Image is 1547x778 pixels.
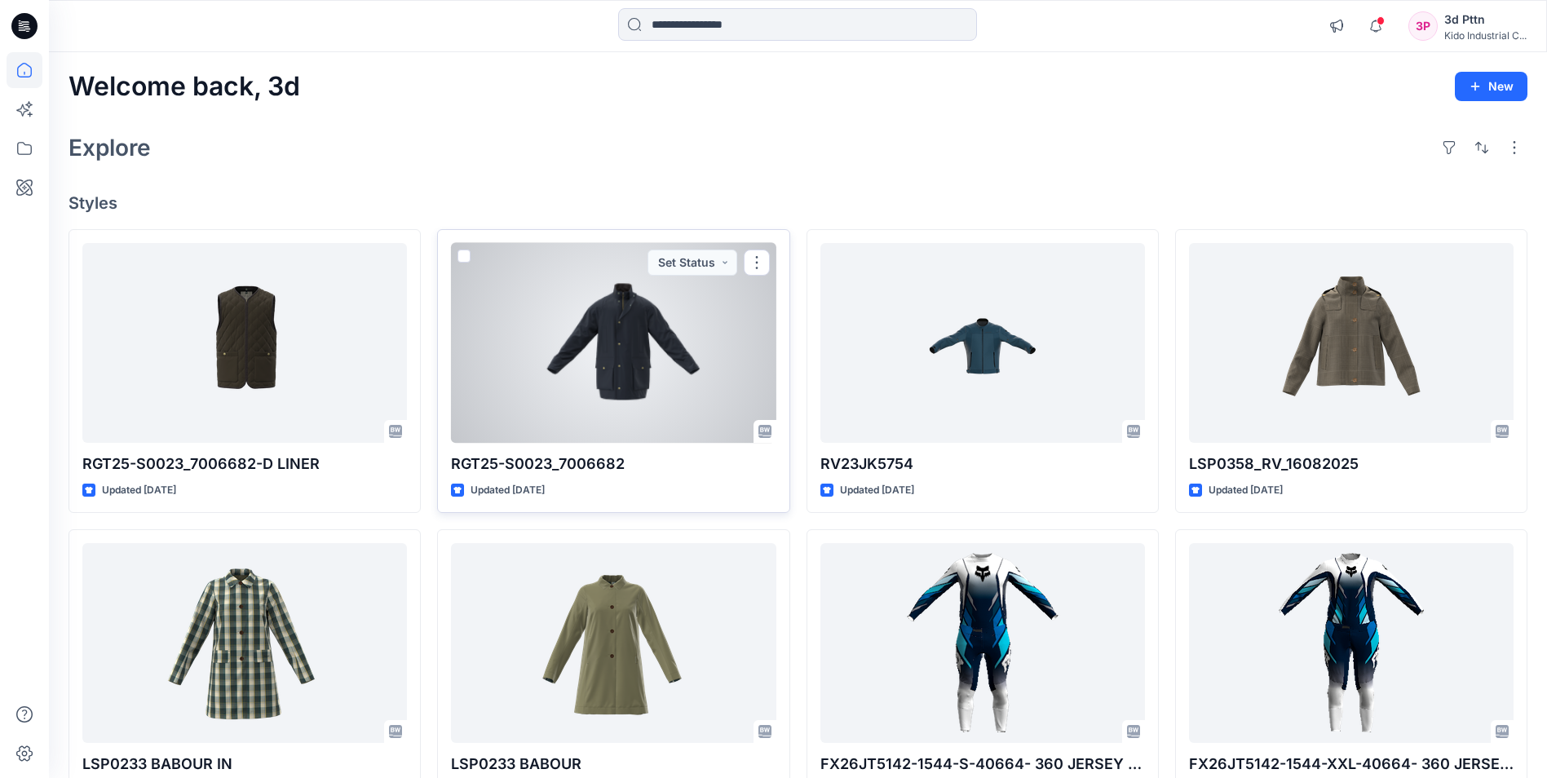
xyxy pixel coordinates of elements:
div: 3P [1408,11,1438,41]
h2: Explore [69,135,151,161]
p: LSP0233 BABOUR IN [82,753,407,776]
p: RGT25-S0023_7006682-D LINER [82,453,407,475]
a: LSP0358_RV_16082025 [1189,243,1514,443]
p: Updated [DATE] [840,482,914,499]
p: FX26JT5142-1544-S-40664- 360 JERSEY CORE GRAPHIC [820,753,1145,776]
p: Updated [DATE] [102,482,176,499]
p: Updated [DATE] [471,482,545,499]
p: LSP0233 BABOUR [451,753,776,776]
p: LSP0358_RV_16082025 [1189,453,1514,475]
p: RV23JK5754 [820,453,1145,475]
a: RGT25-S0023_7006682 [451,243,776,443]
a: RV23JK5754 [820,243,1145,443]
p: FX26JT5142-1544-XXL-40664- 360 JERSEY CORE GRAPHIC [1189,753,1514,776]
a: LSP0233 BABOUR [451,543,776,743]
a: RGT25-S0023_7006682-D LINER [82,243,407,443]
a: LSP0233 BABOUR IN [82,543,407,743]
h4: Styles [69,193,1527,213]
div: 3d Pttn [1444,10,1527,29]
p: Updated [DATE] [1209,482,1283,499]
a: FX26JT5142-1544-S-40664- 360 JERSEY CORE GRAPHIC [820,543,1145,743]
button: New [1455,72,1527,101]
div: Kido Industrial C... [1444,29,1527,42]
h2: Welcome back, 3d [69,72,300,102]
p: RGT25-S0023_7006682 [451,453,776,475]
a: FX26JT5142-1544-XXL-40664- 360 JERSEY CORE GRAPHIC [1189,543,1514,743]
